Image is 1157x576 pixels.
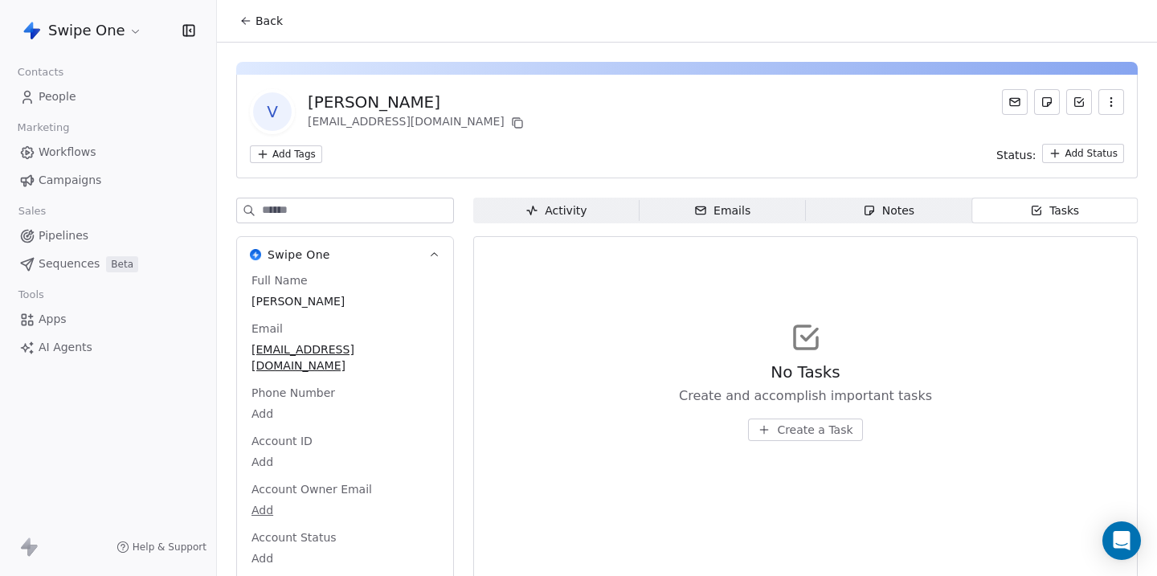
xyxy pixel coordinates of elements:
button: Add Status [1042,144,1124,163]
button: Create a Task [748,419,862,441]
span: Add [251,454,439,470]
span: Add [251,406,439,422]
span: Swipe One [48,20,125,41]
span: Create a Task [777,422,852,438]
span: Add [251,550,439,566]
span: Apps [39,311,67,328]
span: Full Name [248,272,311,288]
button: Back [230,6,292,35]
button: Swipe One [19,17,145,44]
a: Help & Support [117,541,206,554]
span: Swipe One [268,247,330,263]
span: Account Status [248,529,340,545]
span: Campaigns [39,172,101,189]
span: Account ID [248,433,316,449]
a: People [13,84,203,110]
a: SequencesBeta [13,251,203,277]
div: Emails [694,202,750,219]
img: Swipe%20One%20Logo%201-1.svg [22,21,42,40]
span: Create and accomplish important tasks [679,386,932,406]
span: Contacts [10,60,71,84]
div: [EMAIL_ADDRESS][DOMAIN_NAME] [308,113,527,133]
span: Marketing [10,116,76,140]
span: Phone Number [248,385,338,401]
span: No Tasks [771,361,840,383]
span: AI Agents [39,339,92,356]
span: [EMAIL_ADDRESS][DOMAIN_NAME] [251,341,439,374]
span: Sales [11,199,53,223]
span: Beta [106,256,138,272]
a: Apps [13,306,203,333]
a: Pipelines [13,223,203,249]
span: Help & Support [133,541,206,554]
span: Workflows [39,144,96,161]
span: Back [256,13,283,29]
span: V [253,92,292,131]
div: Open Intercom Messenger [1102,521,1141,560]
span: [PERSON_NAME] [251,293,439,309]
a: AI Agents [13,334,203,361]
span: Account Owner Email [248,481,375,497]
span: People [39,88,76,105]
span: Add [251,502,439,518]
img: Swipe One [250,249,261,260]
div: Notes [863,202,914,219]
button: Add Tags [250,145,322,163]
span: Email [248,321,286,337]
div: [PERSON_NAME] [308,91,527,113]
div: Activity [525,202,587,219]
span: Sequences [39,255,100,272]
span: Pipelines [39,227,88,244]
button: Swipe OneSwipe One [237,237,453,272]
span: Status: [996,147,1036,163]
span: Tools [11,283,51,307]
a: Campaigns [13,167,203,194]
a: Workflows [13,139,203,165]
